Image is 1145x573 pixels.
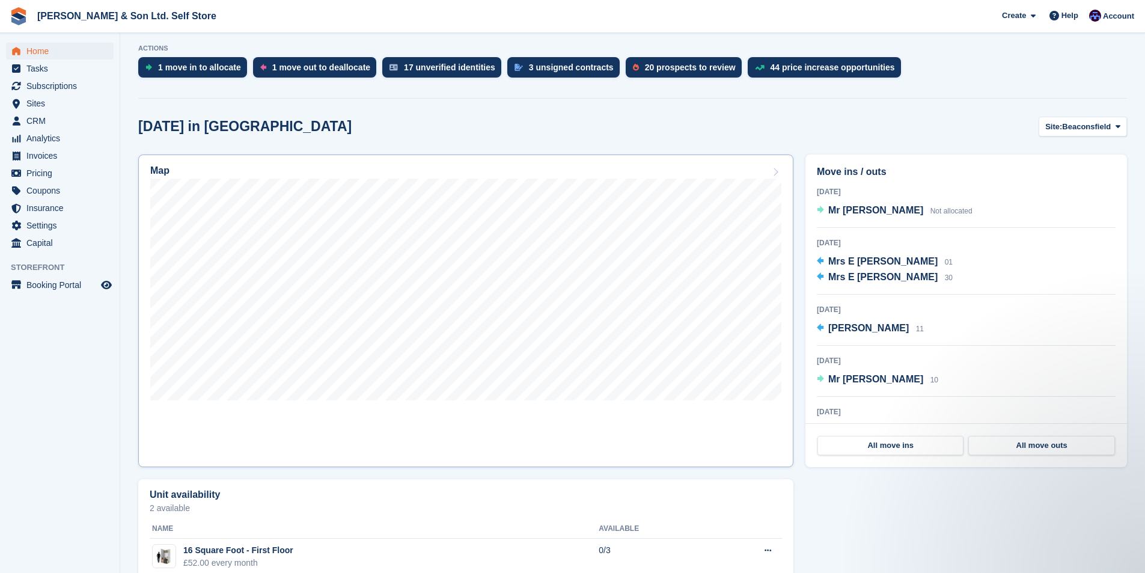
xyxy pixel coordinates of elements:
[150,489,220,500] h2: Unit availability
[968,436,1114,455] a: All move outs
[6,200,114,216] a: menu
[6,234,114,251] a: menu
[404,63,495,72] div: 17 unverified identities
[26,130,99,147] span: Analytics
[514,64,523,71] img: contract_signature_icon-13c848040528278c33f63329250d36e43548de30e8caae1d1a13099fd9432cc5.svg
[1089,10,1101,22] img: Josey Kitching
[1039,117,1127,136] button: Site: Beaconsfield
[272,63,370,72] div: 1 move out to deallocate
[26,182,99,199] span: Coupons
[183,557,293,569] div: £52.00 every month
[138,118,352,135] h2: [DATE] in [GEOGRAPHIC_DATA]
[260,64,266,71] img: move_outs_to_deallocate_icon-f764333ba52eb49d3ac5e1228854f67142a1ed5810a6f6cc68b1a99e826820c5.svg
[6,43,114,60] a: menu
[817,372,938,388] a: Mr [PERSON_NAME] 10
[150,165,169,176] h2: Map
[26,217,99,234] span: Settings
[645,63,736,72] div: 20 prospects to review
[6,217,114,234] a: menu
[6,130,114,147] a: menu
[1002,10,1026,22] span: Create
[26,60,99,77] span: Tasks
[26,234,99,251] span: Capital
[183,544,293,557] div: 16 Square Foot - First Floor
[817,254,953,270] a: Mrs E [PERSON_NAME] 01
[828,256,938,266] span: Mrs E [PERSON_NAME]
[26,165,99,182] span: Pricing
[817,304,1116,315] div: [DATE]
[755,65,765,70] img: price_increase_opportunities-93ffe204e8149a01c8c9dc8f82e8f89637d9d84a8eef4429ea346261dce0b2c0.svg
[817,436,963,455] a: All move ins
[817,165,1116,179] h2: Move ins / outs
[1062,121,1111,133] span: Beaconsfield
[382,57,507,84] a: 17 unverified identities
[771,63,895,72] div: 44 price increase opportunities
[930,376,938,384] span: 10
[138,155,793,467] a: Map
[599,519,711,539] th: Available
[26,200,99,216] span: Insurance
[1061,10,1078,22] span: Help
[26,95,99,112] span: Sites
[6,147,114,164] a: menu
[817,406,1116,417] div: [DATE]
[6,182,114,199] a: menu
[6,165,114,182] a: menu
[507,57,626,84] a: 3 unsigned contracts
[10,7,28,25] img: stora-icon-8386f47178a22dfd0bd8f6a31ec36ba5ce8667c1dd55bd0f319d3a0aa187defe.svg
[626,57,748,84] a: 20 prospects to review
[26,78,99,94] span: Subscriptions
[32,6,221,26] a: [PERSON_NAME] & Son Ltd. Self Store
[26,147,99,164] span: Invoices
[945,274,953,282] span: 30
[6,60,114,77] a: menu
[1045,121,1062,133] span: Site:
[158,63,241,72] div: 1 move in to allocate
[828,374,923,384] span: Mr [PERSON_NAME]
[153,548,176,565] img: 15-sqft-unit%20(1).jpg
[945,258,953,266] span: 01
[828,323,909,333] span: [PERSON_NAME]
[99,278,114,292] a: Preview store
[817,186,1116,197] div: [DATE]
[1103,10,1134,22] span: Account
[150,519,599,539] th: Name
[748,57,907,84] a: 44 price increase opportunities
[828,272,938,282] span: Mrs E [PERSON_NAME]
[6,112,114,129] a: menu
[529,63,614,72] div: 3 unsigned contracts
[817,203,972,219] a: Mr [PERSON_NAME] Not allocated
[6,95,114,112] a: menu
[6,277,114,293] a: menu
[633,64,639,71] img: prospect-51fa495bee0391a8d652442698ab0144808aea92771e9ea1ae160a38d050c398.svg
[817,237,1116,248] div: [DATE]
[817,355,1116,366] div: [DATE]
[138,57,253,84] a: 1 move in to allocate
[26,43,99,60] span: Home
[26,112,99,129] span: CRM
[389,64,398,71] img: verify_identity-adf6edd0f0f0b5bbfe63781bf79b02c33cf7c696d77639b501bdc392416b5a36.svg
[817,321,924,337] a: [PERSON_NAME] 11
[253,57,382,84] a: 1 move out to deallocate
[138,44,1127,52] p: ACTIONS
[26,277,99,293] span: Booking Portal
[11,262,120,274] span: Storefront
[145,64,152,71] img: move_ins_to_allocate_icon-fdf77a2bb77ea45bf5b3d319d69a93e2d87916cf1d5bf7949dd705db3b84f3ca.svg
[817,270,953,286] a: Mrs E [PERSON_NAME] 30
[916,325,924,333] span: 11
[930,207,972,215] span: Not allocated
[828,205,923,215] span: Mr [PERSON_NAME]
[150,504,782,512] p: 2 available
[6,78,114,94] a: menu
